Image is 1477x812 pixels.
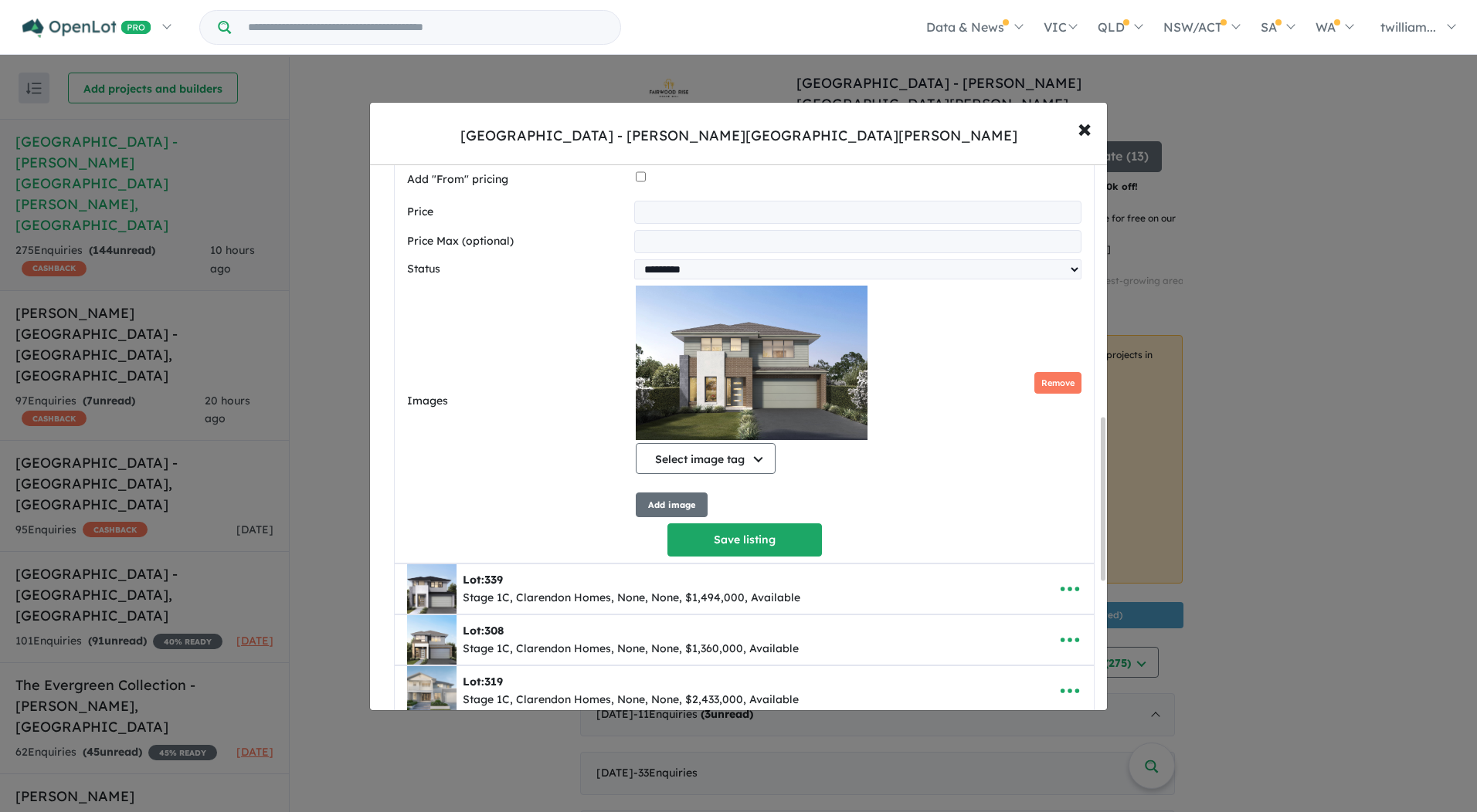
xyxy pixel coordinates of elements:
button: Remove [1034,372,1081,394]
div: Stage 1C, Clarendon Homes, None, None, $1,360,000, Available [463,640,799,658]
label: Price Max (optional) [407,232,628,251]
span: twilliam... [1380,19,1436,35]
div: Stage 1C, Clarendon Homes, None, None, $1,494,000, Available [463,589,800,607]
button: Save listing [667,523,822,557]
input: Try estate name, suburb, builder or developer [234,11,617,44]
label: Add "From" pricing [407,171,630,189]
img: Fairwood%20Rise%20Estate%20-%20Rouse%20Hill%20-%20Lot%20319___1757907604.jpg [407,666,457,716]
b: Lot: [463,675,503,689]
label: Images [407,392,630,411]
label: Price [407,203,628,222]
button: Select image tag [636,443,776,474]
span: × [1078,111,1092,144]
img: Openlot PRO Logo White [22,19,151,38]
b: Lot: [463,624,504,638]
div: [GEOGRAPHIC_DATA] - [PERSON_NAME][GEOGRAPHIC_DATA][PERSON_NAME] [460,126,1017,146]
b: Lot: [463,573,503,587]
label: Status [407,260,628,279]
img: Fairwood%20Rise%20Estate%20-%20Rouse%20Hill%20-%20Lot%20339___1748570302.jpg [407,564,457,614]
img: Fairwood Rise Estate - Rouse Hill - Lot 219 [636,286,868,440]
span: 339 [484,573,503,587]
div: Stage 1C, Clarendon Homes, None, None, $2,433,000, Available [463,691,799,709]
span: 319 [484,675,503,689]
button: Add image [636,492,708,518]
img: Fairwood%20Rise%20Estate%20-%20Rouse%20Hill%20-%20Lot%20308___1753972334.jpg [407,615,457,665]
span: 308 [484,624,504,638]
